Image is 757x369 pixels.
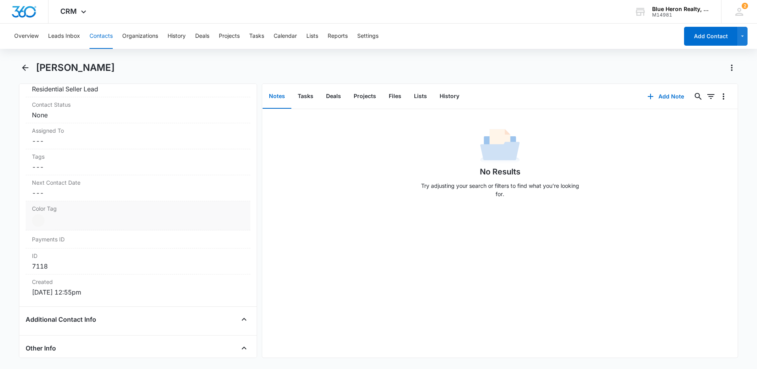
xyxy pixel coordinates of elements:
button: Files [382,84,408,109]
button: Settings [357,24,378,49]
button: Back [19,61,31,74]
label: Tags [32,152,244,161]
h1: No Results [480,166,520,178]
h1: [PERSON_NAME] [36,62,115,74]
div: Assigned To--- [26,123,250,149]
dt: Created [32,278,244,286]
button: History [433,84,466,109]
dt: ID [32,252,244,260]
dd: None [32,110,244,120]
dd: --- [32,162,244,172]
div: Tags--- [26,149,250,175]
button: Organizations [122,24,158,49]
dt: Payments ID [32,235,85,243]
dd: --- [32,188,244,198]
button: Leads Inbox [48,24,80,49]
button: History [168,24,186,49]
button: Deals [320,84,347,109]
button: Projects [347,84,382,109]
label: Color Tag [32,204,244,213]
button: Calendar [274,24,297,49]
dd: [DATE] 12:55pm [32,287,244,297]
button: Overview [14,24,39,49]
button: Contacts [89,24,113,49]
div: Contact TypeResidential Seller Lead [26,71,250,97]
h4: Other Info [26,343,56,353]
button: Add Contact [684,27,737,46]
button: Search... [692,90,705,103]
dd: 7118 [32,261,244,271]
div: account name [652,6,710,12]
div: Next Contact Date--- [26,175,250,201]
button: Filters [705,90,717,103]
button: Overflow Menu [717,90,730,103]
button: Lists [408,84,433,109]
dd: Residential Seller Lead [32,84,244,94]
img: No Data [480,126,520,166]
label: Assigned To [32,126,244,135]
button: Actions [725,61,738,74]
label: Next Contact Date [32,178,244,187]
button: Tasks [249,24,264,49]
h4: Additional Contact Info [26,315,96,324]
div: ID7118 [26,248,250,274]
button: Projects [219,24,240,49]
div: Contact StatusNone [26,97,250,123]
div: notifications count [742,3,748,9]
button: Notes [263,84,291,109]
dd: --- [32,136,244,146]
button: Close [238,313,250,326]
button: Deals [195,24,209,49]
span: CRM [60,7,77,15]
button: Tasks [291,84,320,109]
label: Contact Status [32,100,244,109]
div: Color Tag [26,201,250,230]
button: Lists [306,24,318,49]
div: Created[DATE] 12:55pm [26,274,250,300]
button: Close [238,342,250,354]
button: Reports [328,24,348,49]
div: account id [652,12,710,18]
button: Add Note [640,87,692,106]
p: Try adjusting your search or filters to find what you’re looking for. [417,182,583,198]
div: Payments ID [26,230,250,248]
span: 2 [742,3,748,9]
